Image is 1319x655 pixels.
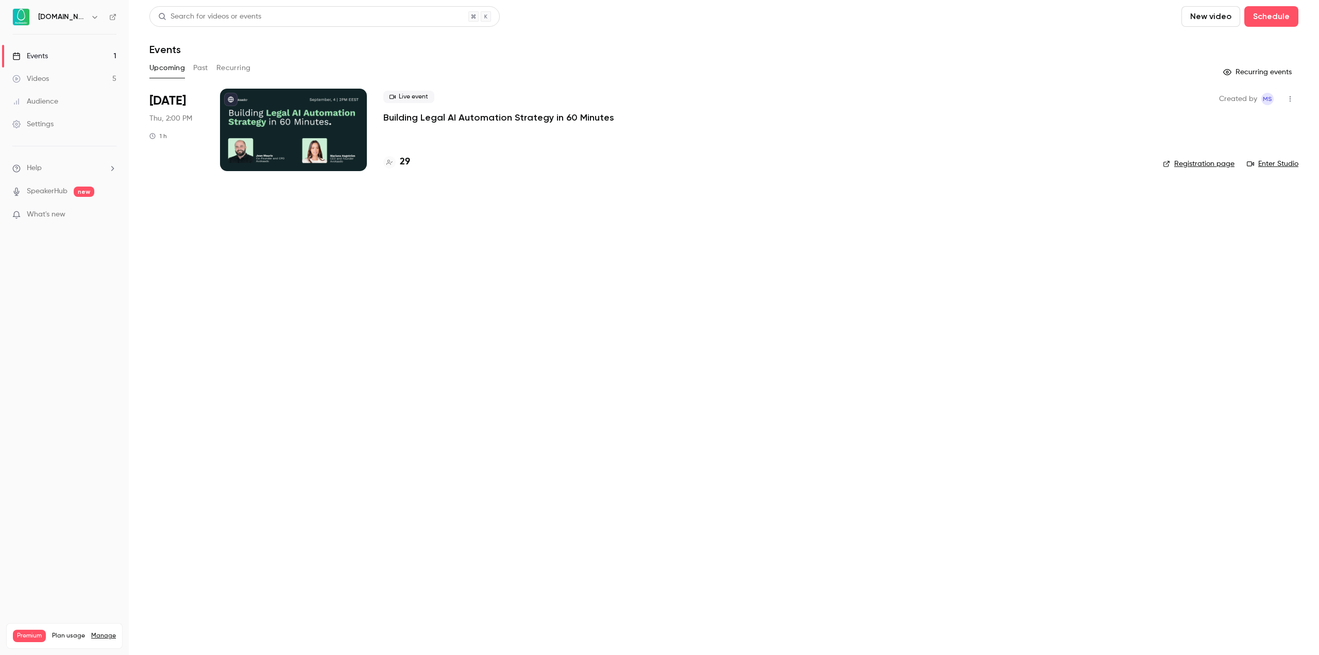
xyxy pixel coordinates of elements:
[1219,93,1257,105] span: Created by
[13,9,29,25] img: Avokaado.io
[149,113,192,124] span: Thu, 2:00 PM
[149,89,204,171] div: Sep 4 Thu, 2:00 PM (Europe/Tallinn)
[1181,6,1240,27] button: New video
[91,632,116,640] a: Manage
[149,43,181,56] h1: Events
[27,209,65,220] span: What's new
[149,132,167,140] div: 1 h
[1263,93,1272,105] span: MS
[149,60,185,76] button: Upcoming
[383,111,614,124] a: Building Legal AI Automation Strategy in 60 Minutes
[13,630,46,642] span: Premium
[149,93,186,109] span: [DATE]
[27,186,67,197] a: SpeakerHub
[52,632,85,640] span: Plan usage
[158,11,261,22] div: Search for videos or events
[12,96,58,107] div: Audience
[12,163,116,174] li: help-dropdown-opener
[216,60,251,76] button: Recurring
[12,51,48,61] div: Events
[1163,159,1235,169] a: Registration page
[74,187,94,197] span: new
[12,119,54,129] div: Settings
[38,12,87,22] h6: [DOMAIN_NAME]
[27,163,42,174] span: Help
[383,91,434,103] span: Live event
[400,155,410,169] h4: 29
[1261,93,1274,105] span: Marie Skachko
[1219,64,1298,80] button: Recurring events
[1244,6,1298,27] button: Schedule
[12,74,49,84] div: Videos
[383,155,410,169] a: 29
[193,60,208,76] button: Past
[1247,159,1298,169] a: Enter Studio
